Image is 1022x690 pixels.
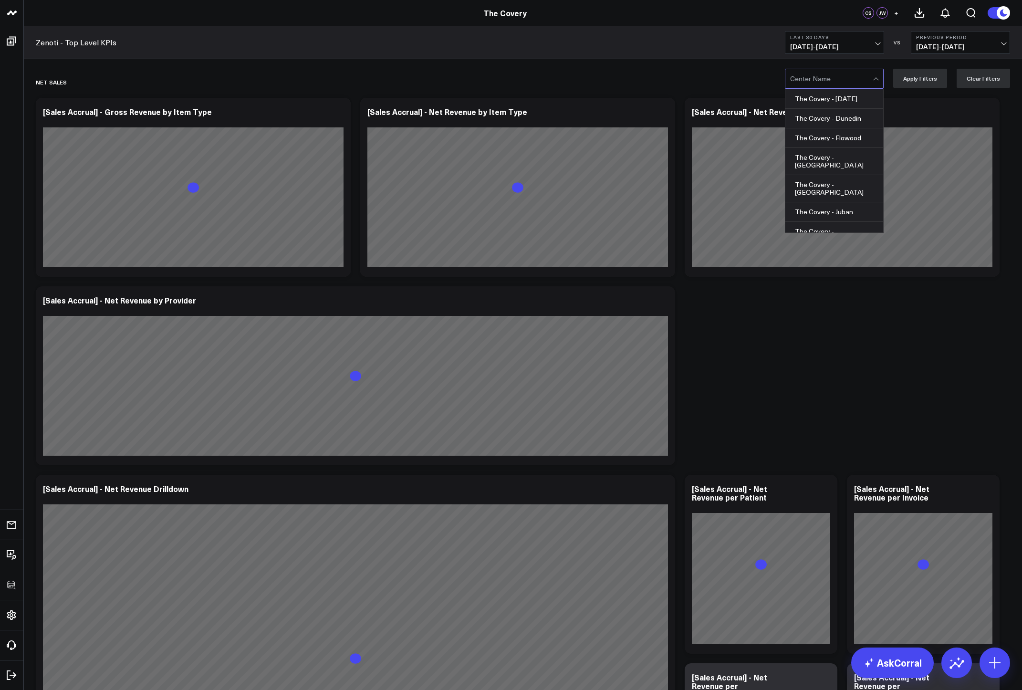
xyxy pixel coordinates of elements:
[916,34,1005,40] b: Previous Period
[851,648,934,678] a: AskCorral
[785,148,883,175] div: The Covery - [GEOGRAPHIC_DATA]
[43,106,212,117] div: [Sales Accrual] - Gross Revenue by Item Type
[692,106,857,117] div: [Sales Accrual] - Net Revenue by Guest Type
[36,37,116,48] a: Zenoti - Top Level KPIs
[785,31,884,54] button: Last 30 Days[DATE]-[DATE]
[483,8,527,18] a: The Covery
[785,175,883,202] div: The Covery - [GEOGRAPHIC_DATA]
[911,31,1010,54] button: Previous Period[DATE]-[DATE]
[785,202,883,222] div: The Covery - Juban
[876,7,888,19] div: JW
[916,43,1005,51] span: [DATE] - [DATE]
[785,128,883,148] div: The Covery - Flowood
[894,10,898,16] span: +
[785,109,883,128] div: The Covery - Dunedin
[854,483,929,502] div: [Sales Accrual] - Net Revenue per Invoice
[957,69,1010,88] button: Clear Filters
[790,43,879,51] span: [DATE] - [DATE]
[785,89,883,109] div: The Covery - [DATE]
[863,7,874,19] div: CS
[890,7,902,19] button: +
[785,222,883,249] div: The Covery - [GEOGRAPHIC_DATA]
[43,483,188,494] div: [Sales Accrual] - Net Revenue Drilldown
[893,69,947,88] button: Apply Filters
[692,483,767,502] div: [Sales Accrual] - Net Revenue per Patient
[36,71,67,93] div: Net Sales
[43,295,196,305] div: [Sales Accrual] - Net Revenue by Provider
[889,40,906,45] div: VS
[790,34,879,40] b: Last 30 Days
[367,106,527,117] div: [Sales Accrual] - Net Revenue by Item Type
